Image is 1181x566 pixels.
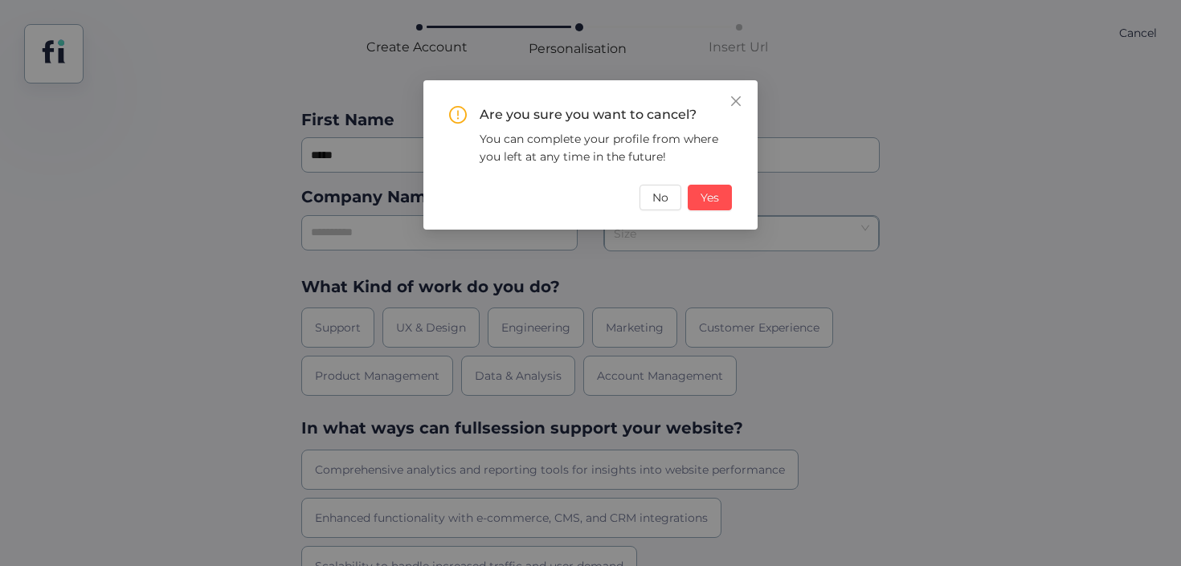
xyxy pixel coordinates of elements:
button: No [640,185,681,210]
span: No [652,189,668,206]
span: Yes [701,189,719,206]
span: Are you sure you want to cancel? [480,107,697,122]
div: You can complete your profile from where you left at any time in the future! [480,130,732,165]
button: Close [714,80,758,124]
button: Yes [688,185,732,210]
